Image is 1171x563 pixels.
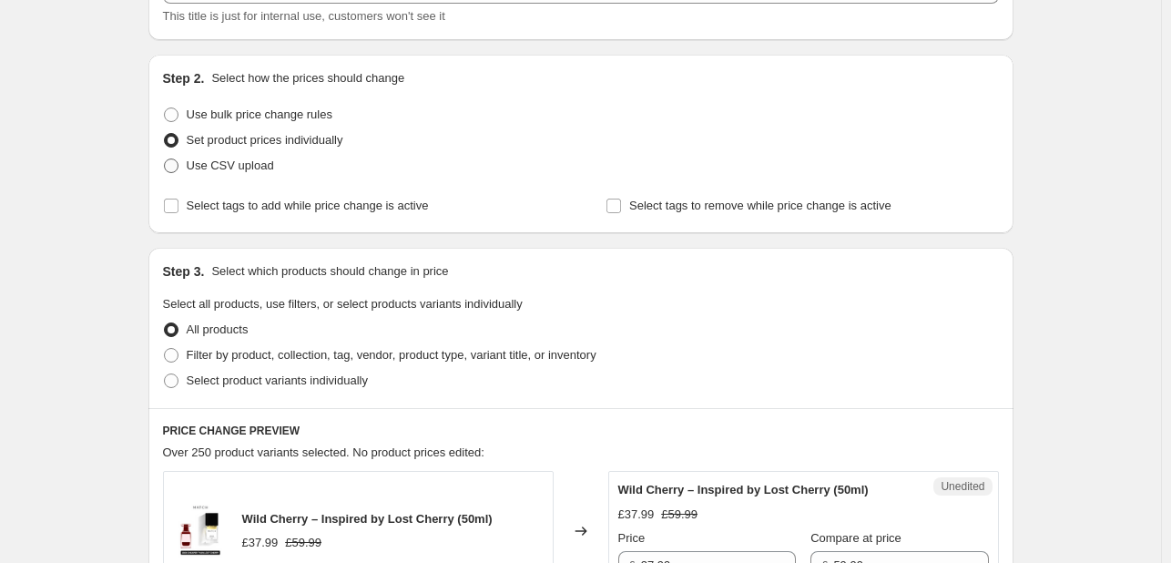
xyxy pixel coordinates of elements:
[187,348,596,362] span: Filter by product, collection, tag, vendor, product type, variant title, or inventory
[187,322,249,336] span: All products
[163,445,484,459] span: Over 250 product variants selected. No product prices edited:
[211,262,448,281] p: Select which products should change in price
[187,374,368,387] span: Select product variants individually
[187,133,343,147] span: Set product prices individually
[810,531,901,545] span: Compare at price
[661,506,698,524] strike: £59.99
[941,479,984,494] span: Unedited
[618,483,869,496] span: Wild Cherry – Inspired by Lost Cherry (50ml)
[163,424,999,438] h6: PRICE CHANGE PREVIEW
[211,69,404,87] p: Select how the prices should change
[187,107,332,121] span: Use bulk price change rules
[242,534,279,552] div: £37.99
[187,159,274,172] span: Use CSV upload
[173,504,228,558] img: lost_55016396-1795-4fd7-8428-49ae503fabd7_80x.png
[285,534,321,552] strike: £59.99
[242,512,493,526] span: Wild Cherry – Inspired by Lost Cherry (50ml)
[187,199,429,212] span: Select tags to add while price change is active
[163,262,205,281] h2: Step 3.
[163,69,205,87] h2: Step 2.
[163,9,445,23] span: This title is just for internal use, customers won't see it
[618,506,655,524] div: £37.99
[163,297,523,311] span: Select all products, use filters, or select products variants individually
[618,531,646,545] span: Price
[629,199,891,212] span: Select tags to remove while price change is active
